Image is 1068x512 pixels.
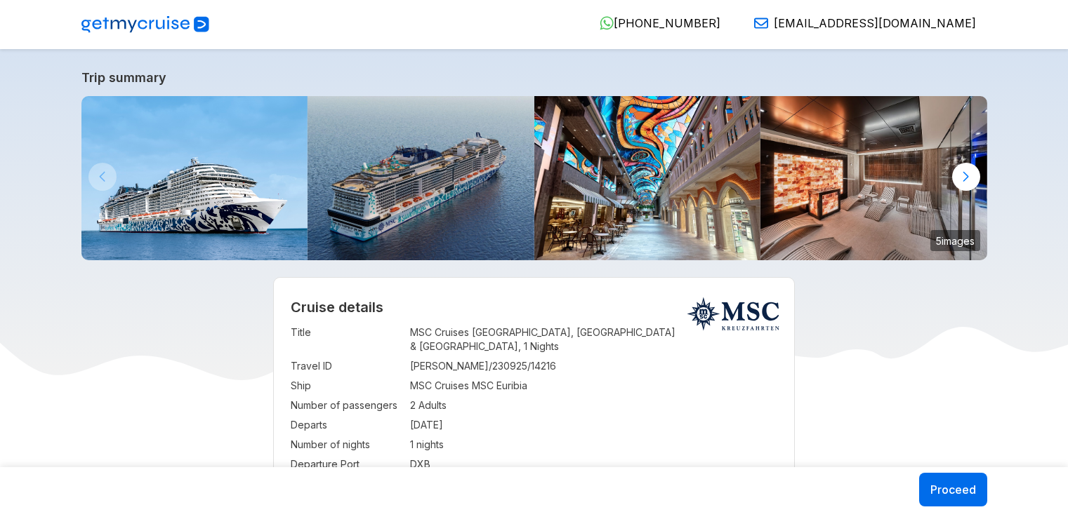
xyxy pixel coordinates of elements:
[403,415,410,435] td: :
[291,323,403,356] td: Title
[930,230,980,251] small: 5 images
[919,473,987,506] button: Proceed
[291,396,403,415] td: Number of passengers
[403,376,410,396] td: :
[754,16,768,30] img: Email
[588,16,720,30] a: [PHONE_NUMBER]
[291,356,403,376] td: Travel ID
[410,356,777,376] td: [PERSON_NAME]/230925/14216
[403,435,410,454] td: :
[774,16,976,30] span: [EMAIL_ADDRESS][DOMAIN_NAME]
[291,299,777,316] h2: Cruise details
[403,356,410,376] td: :
[308,96,534,260] img: b9ac817bb67756416f3ab6da6968c64a.jpeg
[410,376,777,396] td: MSC Cruises MSC Euribia
[410,323,777,356] td: MSC Cruises [GEOGRAPHIC_DATA], [GEOGRAPHIC_DATA] & [GEOGRAPHIC_DATA], 1 Nights
[600,16,614,30] img: WhatsApp
[291,454,403,474] td: Departure Port
[291,376,403,396] td: Ship
[291,435,403,454] td: Number of nights
[410,435,777,454] td: 1 nights
[614,16,720,30] span: [PHONE_NUMBER]
[403,323,410,356] td: :
[403,396,410,415] td: :
[534,96,761,260] img: msc-euribia-galleria.jpg
[760,96,987,260] img: msc-euribia-msc-aurea-spa.jpg
[81,96,308,260] img: 3.-MSC-EURIBIA.jpg
[410,454,777,474] td: DXB
[410,396,777,415] td: 2 Adults
[291,415,403,435] td: Departs
[410,415,777,435] td: [DATE]
[403,454,410,474] td: :
[743,16,976,30] a: [EMAIL_ADDRESS][DOMAIN_NAME]
[81,70,987,85] a: Trip summary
